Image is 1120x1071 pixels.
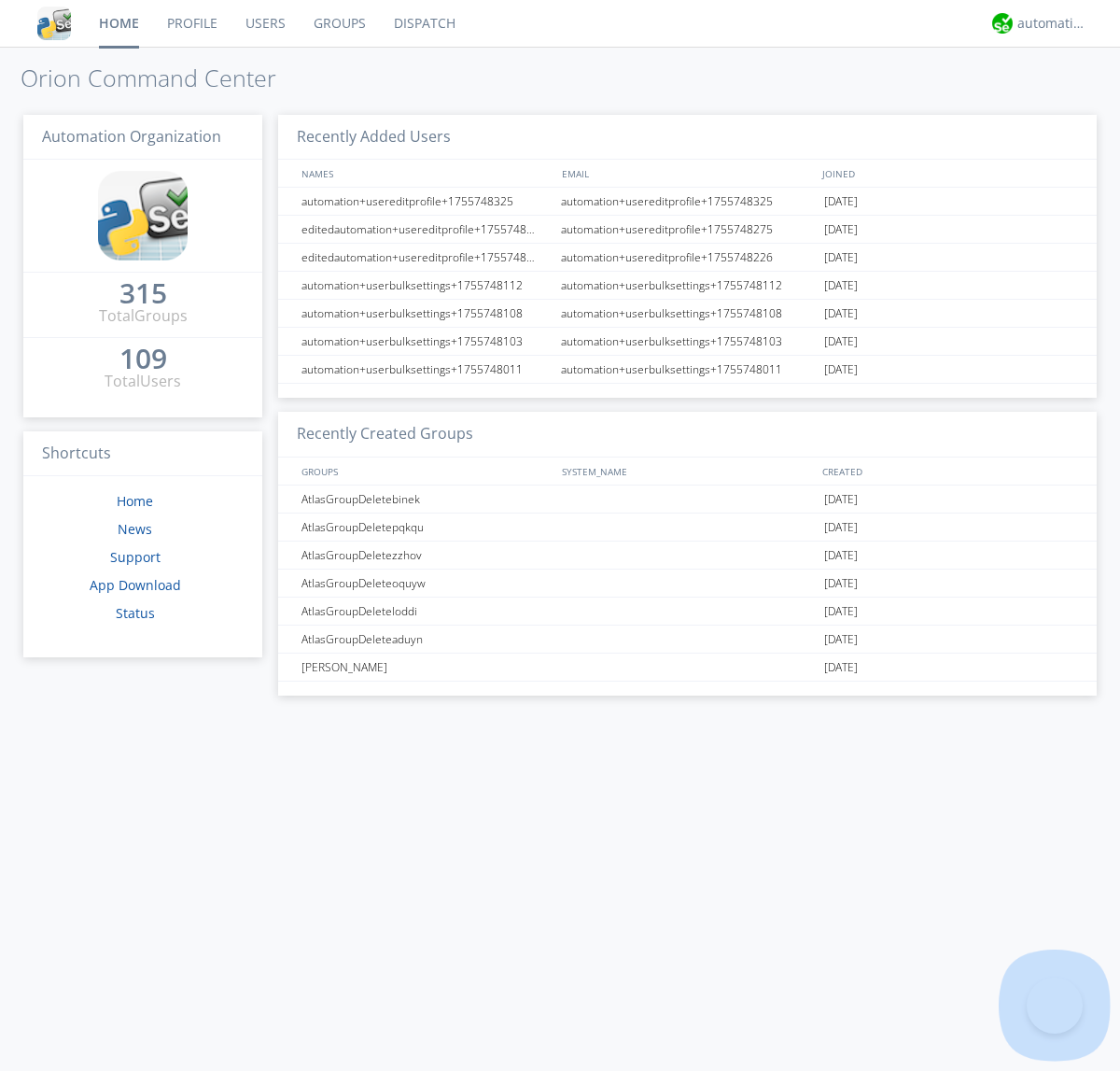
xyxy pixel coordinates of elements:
[992,13,1013,34] img: d2d01cd9b4174d08988066c6d424eccd
[118,520,152,538] a: News
[119,284,167,303] div: 315
[23,431,262,477] h3: Shortcuts
[557,458,818,485] div: SYSTEM_NAME
[824,328,858,356] span: [DATE]
[98,171,188,261] img: cddb5a64eb264b2086981ab96f4c1ba7
[297,570,555,597] div: AtlasGroupDeleteoquyw
[824,300,858,328] span: [DATE]
[278,542,1097,570] a: AtlasGroupDeletezzhov[DATE]
[119,349,167,371] a: 109
[297,626,555,653] div: AtlasGroupDeleteaduyn
[1027,978,1083,1034] iframe: Toggle Customer Support
[824,598,858,626] span: [DATE]
[824,272,858,300] span: [DATE]
[278,272,1097,300] a: automation+userbulksettings+1755748112automation+userbulksettings+1755748112[DATE]
[824,188,858,216] span: [DATE]
[278,216,1097,244] a: editedautomation+usereditprofile+1755748275automation+usereditprofile+1755748275[DATE]
[824,486,858,514] span: [DATE]
[297,328,555,355] div: automation+userbulksettings+1755748103
[297,160,553,187] div: NAMES
[105,371,181,392] div: Total Users
[297,300,555,327] div: automation+userbulksettings+1755748108
[278,244,1097,272] a: editedautomation+usereditprofile+1755748226automation+usereditprofile+1755748226[DATE]
[824,542,858,570] span: [DATE]
[824,626,858,654] span: [DATE]
[297,542,555,569] div: AtlasGroupDeletezzhov
[99,305,188,327] div: Total Groups
[37,7,71,40] img: cddb5a64eb264b2086981ab96f4c1ba7
[278,514,1097,542] a: AtlasGroupDeletepqkqu[DATE]
[824,216,858,244] span: [DATE]
[278,598,1097,626] a: AtlasGroupDeleteloddi[DATE]
[297,486,555,513] div: AtlasGroupDeletebinek
[297,272,555,299] div: automation+userbulksettings+1755748112
[278,328,1097,356] a: automation+userbulksettings+1755748103automation+userbulksettings+1755748103[DATE]
[116,604,155,622] a: Status
[278,188,1097,216] a: automation+usereditprofile+1755748325automation+usereditprofile+1755748325[DATE]
[824,356,858,384] span: [DATE]
[278,626,1097,654] a: AtlasGroupDeleteaduyn[DATE]
[297,458,553,485] div: GROUPS
[297,654,555,681] div: [PERSON_NAME]
[119,284,167,305] a: 315
[278,486,1097,514] a: AtlasGroupDeletebinek[DATE]
[824,244,858,272] span: [DATE]
[824,654,858,682] span: [DATE]
[110,548,161,566] a: Support
[278,570,1097,598] a: AtlasGroupDeleteoquyw[DATE]
[1017,14,1087,33] div: automation+atlas
[297,598,555,625] div: AtlasGroupDeleteloddi
[556,272,819,299] div: automation+userbulksettings+1755748112
[557,160,818,187] div: EMAIL
[824,514,858,542] span: [DATE]
[278,300,1097,328] a: automation+userbulksettings+1755748108automation+userbulksettings+1755748108[DATE]
[818,160,1079,187] div: JOINED
[119,349,167,368] div: 109
[90,576,181,594] a: App Download
[556,328,819,355] div: automation+userbulksettings+1755748103
[278,356,1097,384] a: automation+userbulksettings+1755748011automation+userbulksettings+1755748011[DATE]
[824,570,858,598] span: [DATE]
[117,492,153,510] a: Home
[278,412,1097,458] h3: Recently Created Groups
[42,126,221,147] span: Automation Organization
[297,188,555,215] div: automation+usereditprofile+1755748325
[297,244,555,271] div: editedautomation+usereditprofile+1755748226
[278,654,1097,682] a: [PERSON_NAME][DATE]
[297,356,555,383] div: automation+userbulksettings+1755748011
[556,300,819,327] div: automation+userbulksettings+1755748108
[556,188,819,215] div: automation+usereditprofile+1755748325
[556,244,819,271] div: automation+usereditprofile+1755748226
[818,458,1079,485] div: CREATED
[297,514,555,541] div: AtlasGroupDeletepqkqu
[278,115,1097,161] h3: Recently Added Users
[556,216,819,243] div: automation+usereditprofile+1755748275
[297,216,555,243] div: editedautomation+usereditprofile+1755748275
[556,356,819,383] div: automation+userbulksettings+1755748011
